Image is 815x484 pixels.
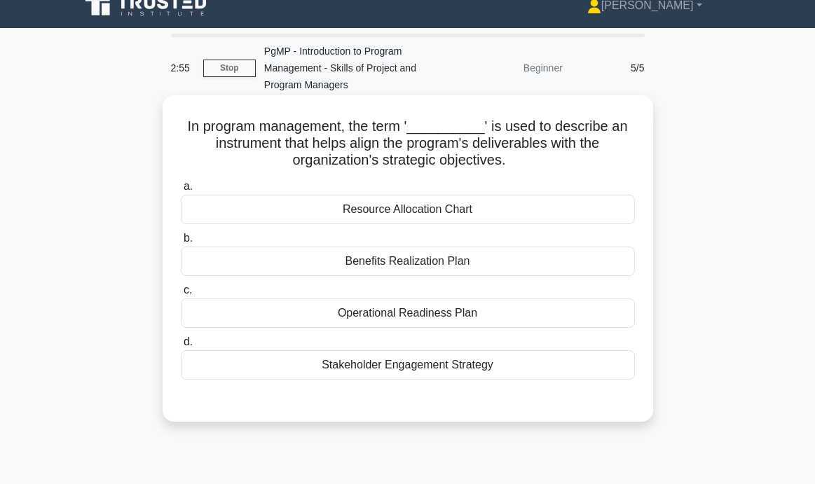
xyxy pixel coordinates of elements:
div: 2:55 [163,54,203,82]
div: Beginner [448,54,571,82]
span: b. [184,232,193,244]
div: Stakeholder Engagement Strategy [181,350,635,380]
span: a. [184,180,193,192]
div: PgMP - Introduction to Program Management - Skills of Project and Program Managers [256,37,448,99]
a: Stop [203,60,256,77]
span: d. [184,336,193,347]
div: Benefits Realization Plan [181,247,635,276]
span: c. [184,284,192,296]
div: Resource Allocation Chart [181,195,635,224]
h5: In program management, the term '__________' is used to describe an instrument that helps align t... [179,118,636,170]
div: 5/5 [571,54,653,82]
div: Operational Readiness Plan [181,298,635,328]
